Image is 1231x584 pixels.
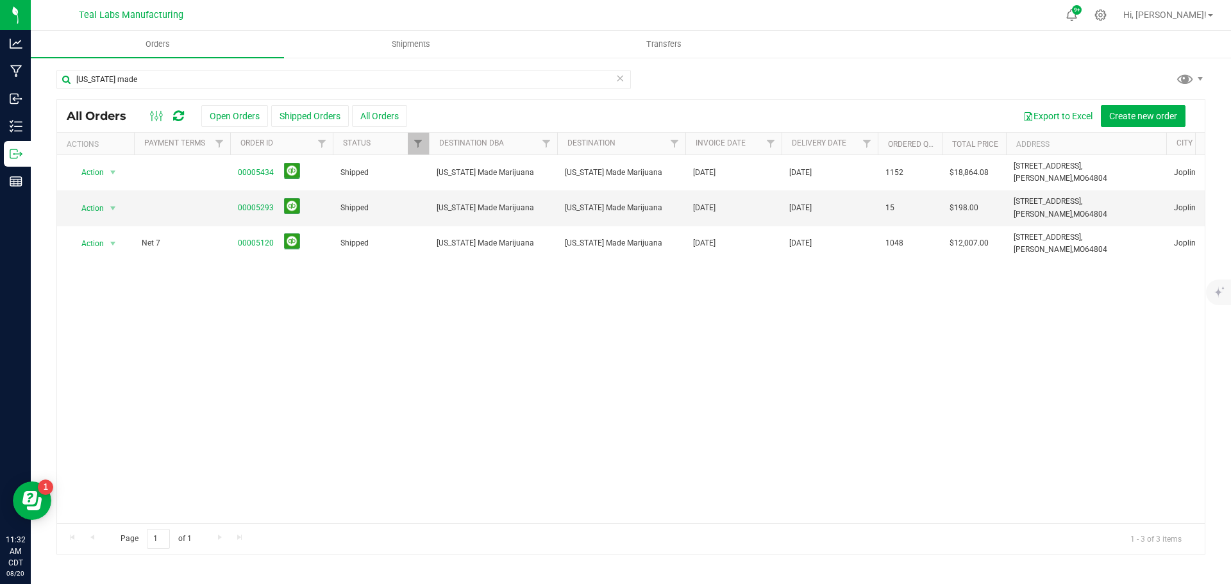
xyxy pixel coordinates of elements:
[1006,133,1166,155] th: Address
[1177,138,1193,147] a: City
[209,133,230,154] a: Filter
[10,65,22,78] inline-svg: Manufacturing
[437,167,549,179] span: [US_STATE] Made Marijuana
[629,38,699,50] span: Transfers
[950,167,989,179] span: $18,864.08
[693,237,716,249] span: [DATE]
[6,534,25,569] p: 11:32 AM CDT
[1123,10,1207,20] span: Hi, [PERSON_NAME]!
[31,31,284,58] a: Orders
[664,133,685,154] a: Filter
[693,167,716,179] span: [DATE]
[105,235,121,253] span: select
[885,202,894,214] span: 15
[1074,8,1080,13] span: 9+
[238,167,274,179] a: 00005434
[340,167,421,179] span: Shipped
[888,140,937,149] a: Ordered qty
[952,140,998,149] a: Total Price
[13,481,51,520] iframe: Resource center
[67,140,129,149] div: Actions
[1101,105,1185,127] button: Create new order
[437,237,549,249] span: [US_STATE] Made Marijuana
[789,237,812,249] span: [DATE]
[56,70,631,89] input: Search Order ID, Destination, Customer PO...
[38,480,53,495] iframe: Resource center unread badge
[79,10,183,21] span: Teal Labs Manufacturing
[240,138,273,147] a: Order ID
[147,529,170,549] input: 1
[142,237,222,249] span: Net 7
[792,138,846,147] a: Delivery Date
[110,529,202,549] span: Page of 1
[789,167,812,179] span: [DATE]
[312,133,333,154] a: Filter
[1015,105,1101,127] button: Export to Excel
[105,199,121,217] span: select
[284,31,537,58] a: Shipments
[1014,245,1073,254] span: [PERSON_NAME],
[1014,162,1082,171] span: [STREET_ADDRESS],
[201,105,268,127] button: Open Orders
[1073,174,1085,183] span: MO
[885,237,903,249] span: 1048
[439,138,504,147] a: Destination DBA
[1014,174,1073,183] span: [PERSON_NAME],
[1085,174,1107,183] span: 64804
[70,199,105,217] span: Action
[128,38,187,50] span: Orders
[340,202,421,214] span: Shipped
[1073,210,1085,219] span: MO
[536,133,557,154] a: Filter
[693,202,716,214] span: [DATE]
[352,105,407,127] button: All Orders
[1085,245,1107,254] span: 64804
[1093,9,1109,21] div: Manage settings
[70,235,105,253] span: Action
[10,175,22,188] inline-svg: Reports
[885,167,903,179] span: 1152
[789,202,812,214] span: [DATE]
[144,138,205,147] a: Payment Terms
[615,70,624,87] span: Clear
[10,92,22,105] inline-svg: Inbound
[6,569,25,578] p: 08/20
[1085,210,1107,219] span: 64804
[1014,210,1073,219] span: [PERSON_NAME],
[1109,111,1177,121] span: Create new order
[857,133,878,154] a: Filter
[1120,529,1192,548] span: 1 - 3 of 3 items
[238,202,274,214] a: 00005293
[537,31,791,58] a: Transfers
[565,202,678,214] span: [US_STATE] Made Marijuana
[1073,245,1085,254] span: MO
[1014,233,1082,242] span: [STREET_ADDRESS],
[950,237,989,249] span: $12,007.00
[271,105,349,127] button: Shipped Orders
[950,202,978,214] span: $198.00
[760,133,782,154] a: Filter
[696,138,746,147] a: Invoice Date
[437,202,549,214] span: [US_STATE] Made Marijuana
[340,237,421,249] span: Shipped
[10,120,22,133] inline-svg: Inventory
[343,138,371,147] a: Status
[10,147,22,160] inline-svg: Outbound
[567,138,615,147] a: Destination
[10,37,22,50] inline-svg: Analytics
[565,167,678,179] span: [US_STATE] Made Marijuana
[408,133,429,154] a: Filter
[67,109,139,123] span: All Orders
[105,163,121,181] span: select
[374,38,448,50] span: Shipments
[1014,197,1082,206] span: [STREET_ADDRESS],
[238,237,274,249] a: 00005120
[70,163,105,181] span: Action
[565,237,678,249] span: [US_STATE] Made Marijuana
